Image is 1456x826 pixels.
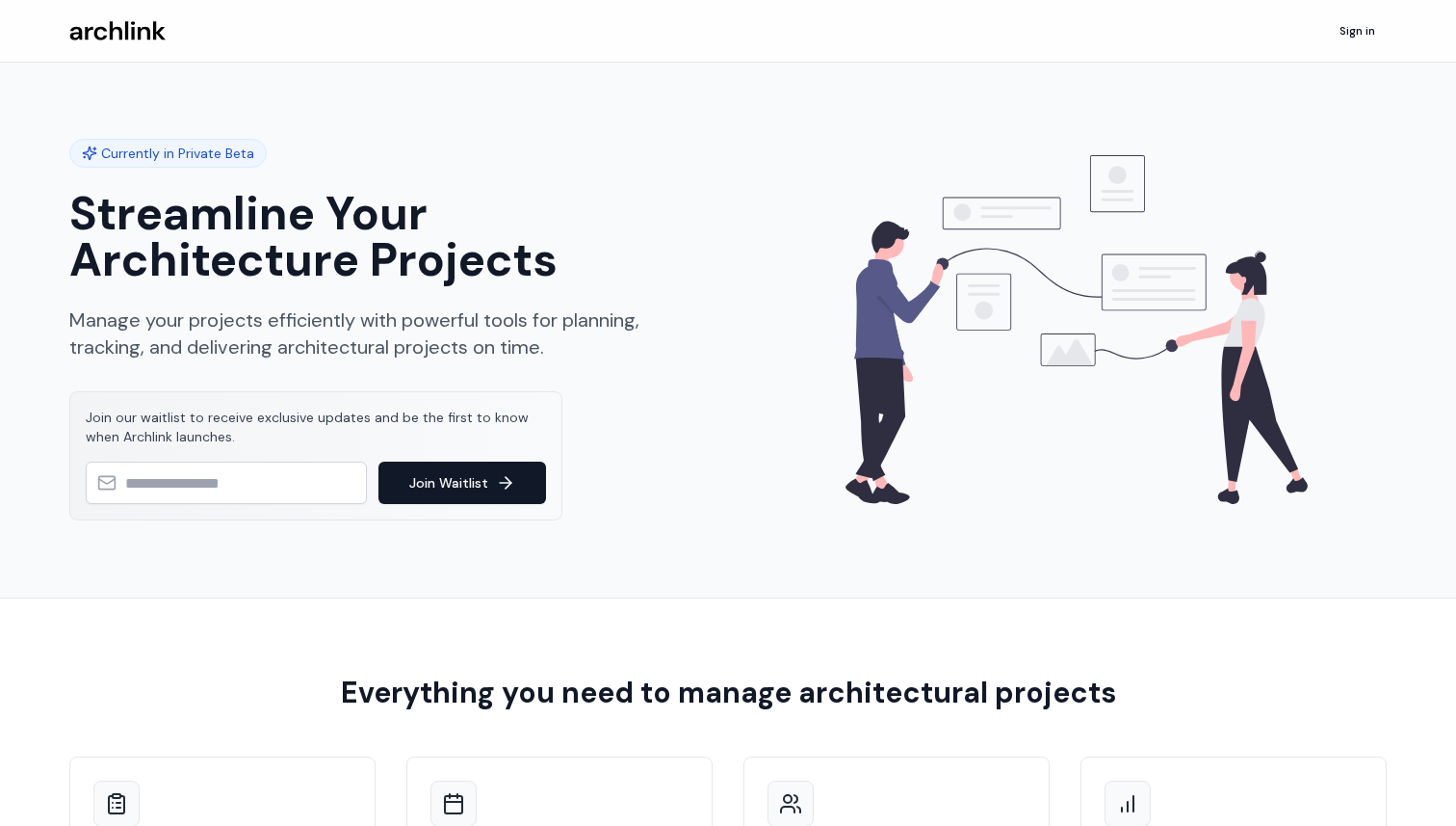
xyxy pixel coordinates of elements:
button: Join Waitlist [378,462,546,504]
p: Join our waitlist to receive exclusive updates and be the first to know when Archlink launches. [86,408,546,446]
p: Manage your projects efficiently with powerful tools for planning, tracking, and delivering archi... [69,306,689,360]
span: Currently in Private Beta [101,144,254,163]
img: Archlink [69,21,166,41]
a: Sign in [1328,15,1387,46]
h2: Everything you need to manage architectural projects [69,676,1387,710]
h1: Streamline Your Architecture Projects [69,191,689,283]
